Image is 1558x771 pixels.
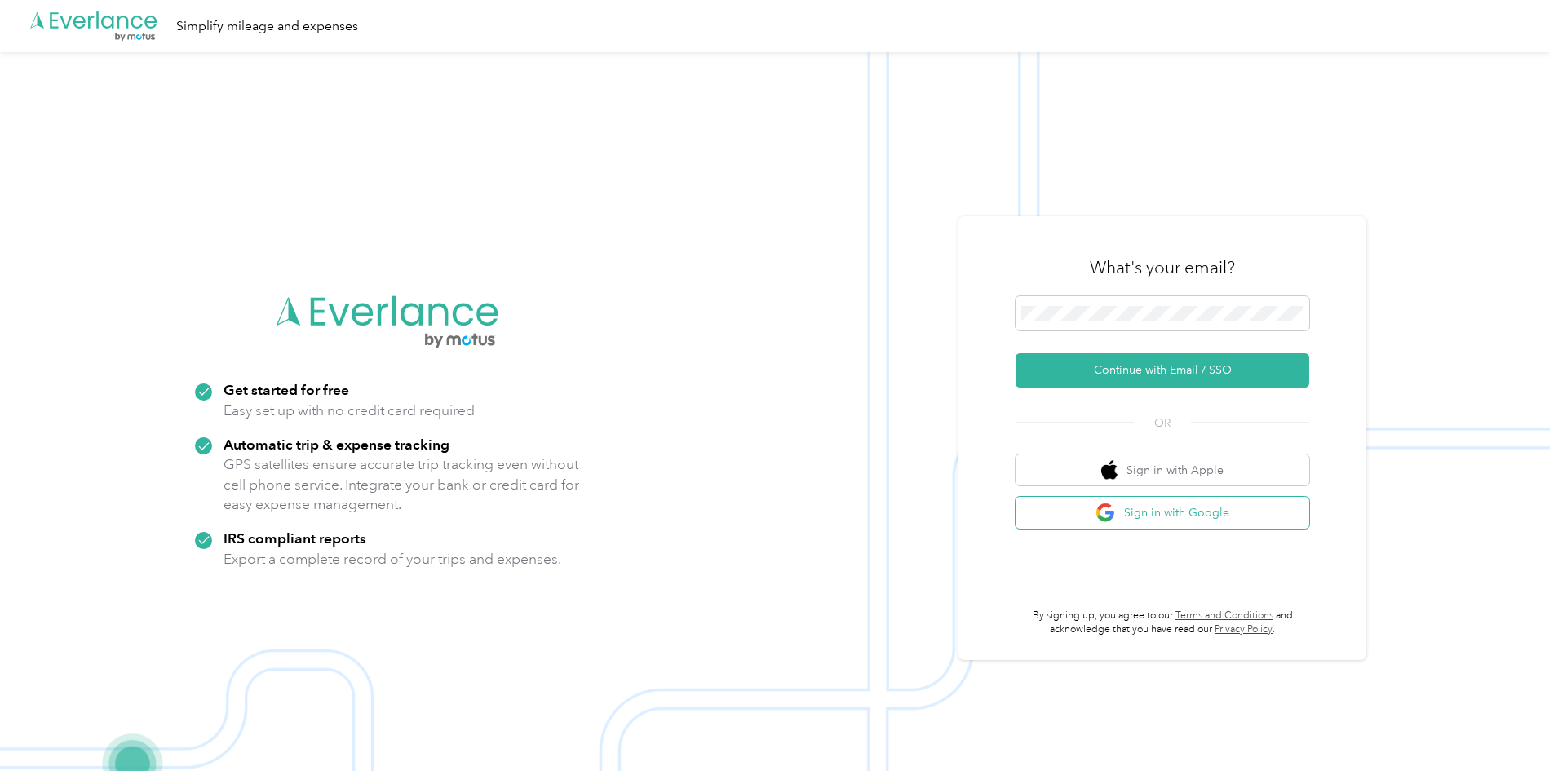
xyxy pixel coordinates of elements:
[1016,353,1309,388] button: Continue with Email / SSO
[224,530,366,547] strong: IRS compliant reports
[1016,497,1309,529] button: google logoSign in with Google
[1016,454,1309,486] button: apple logoSign in with Apple
[224,381,349,398] strong: Get started for free
[1215,623,1273,636] a: Privacy Policy
[1016,609,1309,637] p: By signing up, you agree to our and acknowledge that you have read our .
[1101,460,1118,481] img: apple logo
[224,401,475,421] p: Easy set up with no credit card required
[224,436,449,453] strong: Automatic trip & expense tracking
[224,454,580,515] p: GPS satellites ensure accurate trip tracking even without cell phone service. Integrate your bank...
[176,16,358,37] div: Simplify mileage and expenses
[1090,256,1235,279] h3: What's your email?
[1175,609,1273,622] a: Terms and Conditions
[1134,414,1191,432] span: OR
[224,549,561,569] p: Export a complete record of your trips and expenses.
[1095,503,1116,523] img: google logo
